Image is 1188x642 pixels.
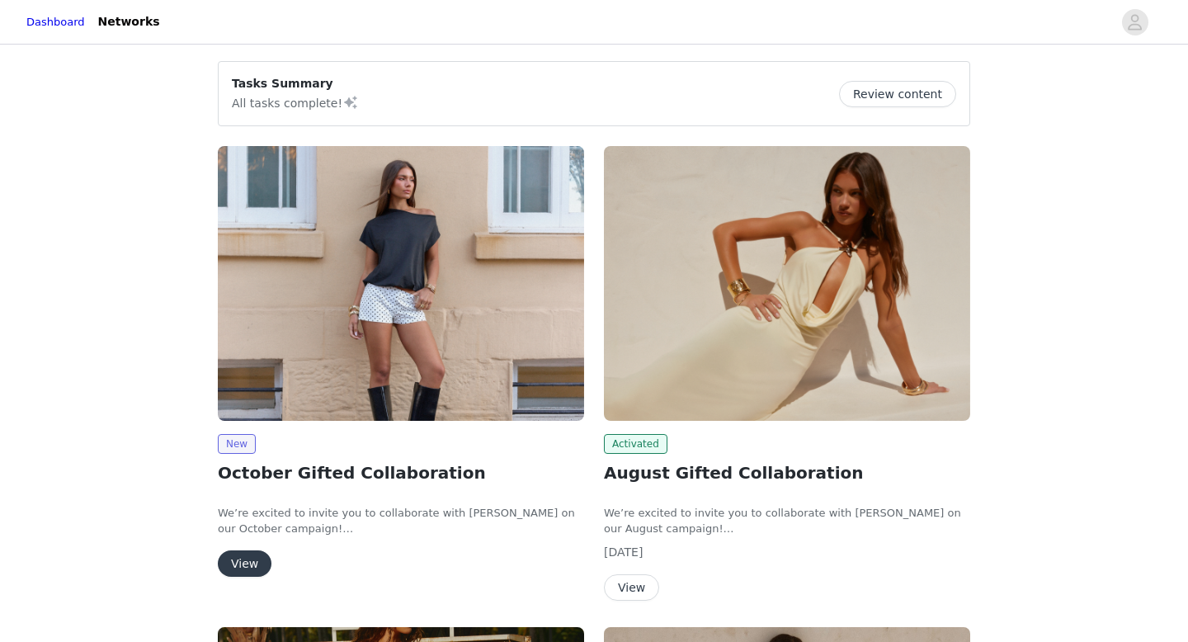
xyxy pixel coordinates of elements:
[88,3,170,40] a: Networks
[218,550,271,577] button: View
[604,545,643,559] span: [DATE]
[604,146,970,421] img: Peppermayo AUS
[218,558,271,570] a: View
[26,14,85,31] a: Dashboard
[1127,9,1143,35] div: avatar
[604,574,659,601] button: View
[218,505,584,537] p: We’re excited to invite you to collaborate with [PERSON_NAME] on our October campaign!
[604,434,667,454] span: Activated
[232,92,359,112] p: All tasks complete!
[604,460,970,485] h2: August Gifted Collaboration
[839,81,956,107] button: Review content
[604,505,970,537] p: We’re excited to invite you to collaborate with [PERSON_NAME] on our August campaign!
[604,582,659,594] a: View
[218,434,256,454] span: New
[218,460,584,485] h2: October Gifted Collaboration
[232,75,359,92] p: Tasks Summary
[218,146,584,421] img: Peppermayo AUS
